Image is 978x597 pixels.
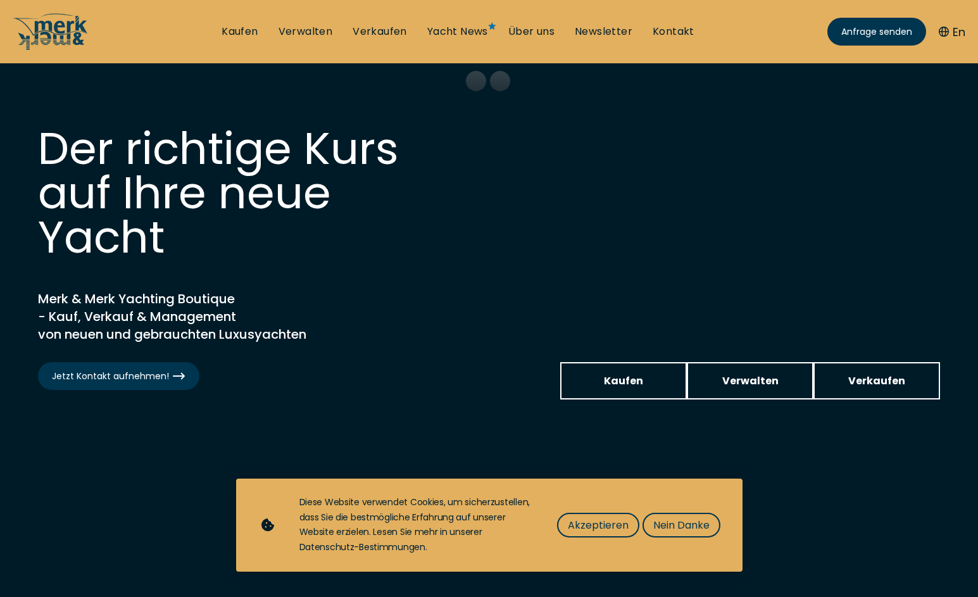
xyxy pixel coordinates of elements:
[827,18,926,46] a: Anfrage senden
[557,513,639,537] button: Akzeptieren
[643,513,720,537] button: Nein Danke
[841,25,912,39] span: Anfrage senden
[848,373,905,389] span: Verkaufen
[653,517,710,533] span: Nein Danke
[653,25,694,39] a: Kontakt
[575,25,632,39] a: Newsletter
[508,25,555,39] a: Über uns
[353,25,407,39] a: Verkaufen
[279,25,333,39] a: Verwalten
[722,373,779,389] span: Verwalten
[38,290,354,343] h2: Merk & Merk Yachting Boutique - Kauf, Verkauf & Management von neuen und gebrauchten Luxusyachten
[299,495,532,555] div: Diese Website verwendet Cookies, um sicherzustellen, dass Sie die bestmögliche Erfahrung auf unse...
[427,25,488,39] a: Yacht News
[38,127,418,260] h1: Der richtige Kurs auf Ihre neue Yacht
[38,362,199,390] a: Jetzt Kontakt aufnehmen!
[939,23,965,41] button: En
[687,362,813,399] a: Verwalten
[52,370,185,383] span: Jetzt Kontakt aufnehmen!
[560,362,687,399] a: Kaufen
[222,25,258,39] a: Kaufen
[299,541,425,553] a: Datenschutz-Bestimmungen
[568,517,629,533] span: Akzeptieren
[604,373,643,389] span: Kaufen
[813,362,940,399] a: Verkaufen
